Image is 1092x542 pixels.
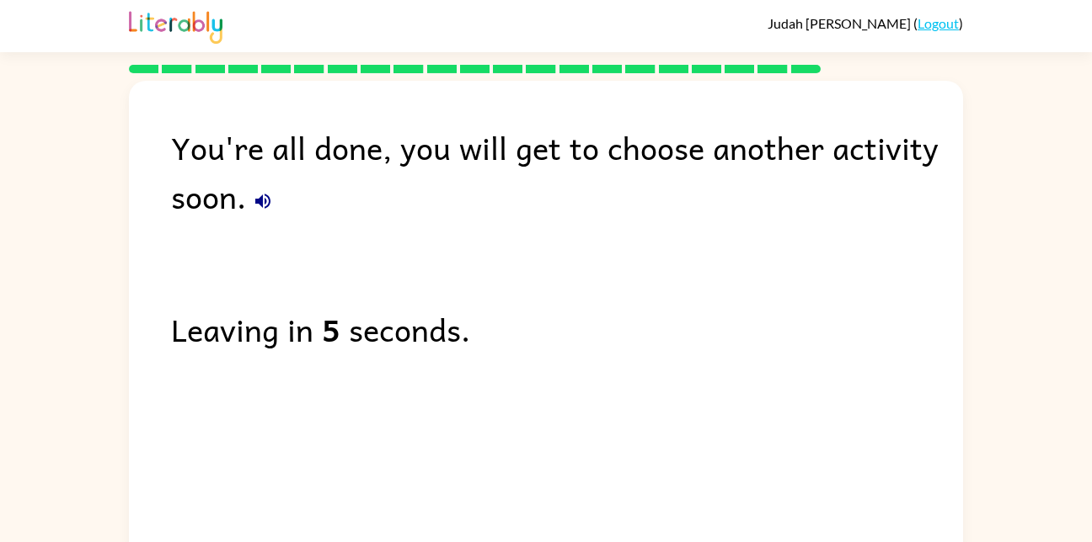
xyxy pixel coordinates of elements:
div: Leaving in seconds. [171,305,963,353]
div: You're all done, you will get to choose another activity soon. [171,123,963,221]
a: Logout [918,15,959,31]
b: 5 [322,305,340,353]
img: Literably [129,7,222,44]
span: Judah [PERSON_NAME] [768,15,913,31]
div: ( ) [768,15,963,31]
